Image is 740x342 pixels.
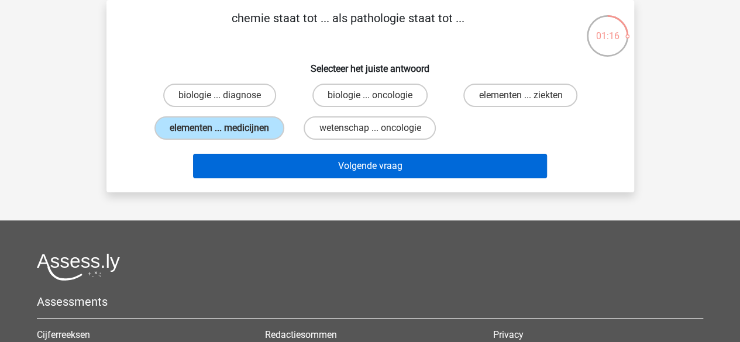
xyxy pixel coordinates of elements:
[586,14,629,43] div: 01:16
[304,116,436,140] label: wetenschap ... oncologie
[163,84,276,107] label: biologie ... diagnose
[463,84,577,107] label: elementen ... ziekten
[125,9,572,44] p: chemie staat tot ... als pathologie staat tot ...
[37,295,703,309] h5: Assessments
[265,329,337,340] a: Redactiesommen
[37,253,120,281] img: Assessly logo
[154,116,284,140] label: elementen ... medicijnen
[125,54,615,74] h6: Selecteer het juiste antwoord
[493,329,523,340] a: Privacy
[37,329,90,340] a: Cijferreeksen
[312,84,428,107] label: biologie ... oncologie
[193,154,547,178] button: Volgende vraag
